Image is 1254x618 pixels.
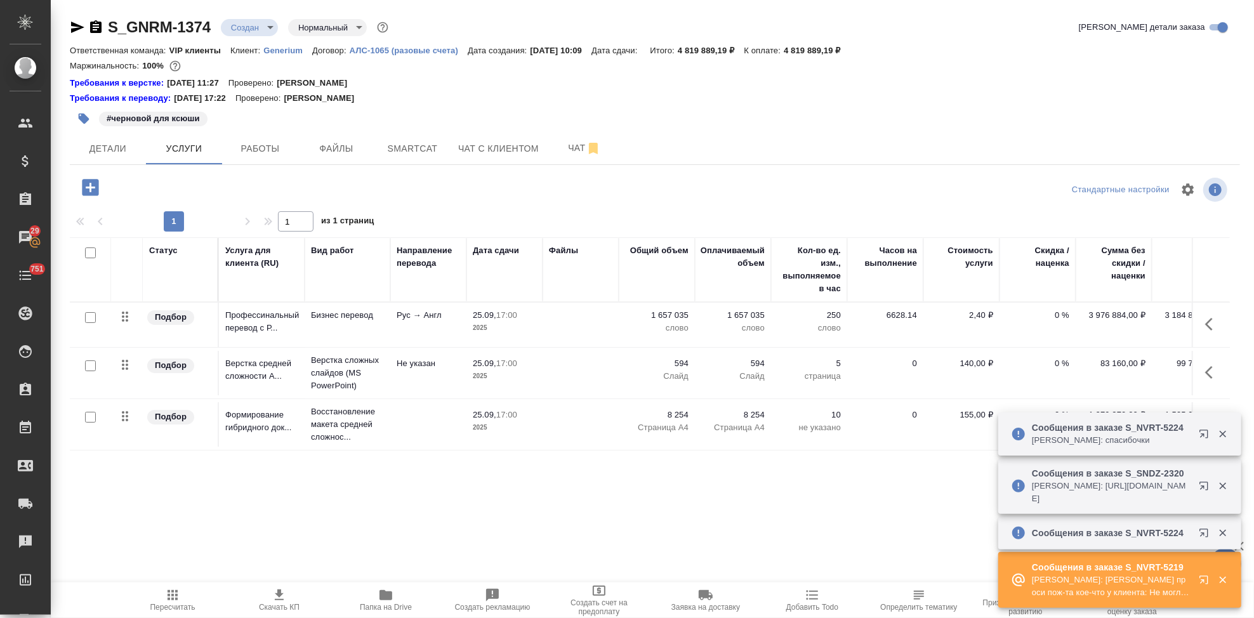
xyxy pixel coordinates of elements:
[225,357,298,383] p: Верстка средней сложности А...
[473,370,536,383] p: 2025
[321,213,374,232] span: из 1 страниц
[473,358,496,368] p: 25.09,
[235,92,284,105] p: Проверено:
[496,410,517,419] p: 17:00
[225,409,298,434] p: Формирование гибридного док...
[473,310,496,320] p: 25.09,
[1006,309,1069,322] p: 0 %
[458,141,539,157] span: Чат с клиентом
[930,409,993,421] p: 155,00 ₽
[142,61,167,70] p: 100%
[154,141,214,157] span: Услуги
[777,409,841,421] p: 10
[650,46,678,55] p: Итого:
[1158,409,1222,421] p: 1 535 244,00 ₽
[23,263,51,275] span: 751
[1006,409,1069,421] p: 0 %
[294,22,352,33] button: Нормальный
[1082,357,1145,370] p: 83 160,00 ₽
[1069,180,1173,200] div: split button
[23,225,47,237] span: 29
[847,303,923,347] td: 6628.14
[225,244,298,270] div: Услуга для клиента (RU)
[73,174,108,201] button: Добавить услугу
[1198,309,1228,339] button: Показать кнопки
[1191,520,1222,551] button: Открыть в новой вкладке
[473,322,536,334] p: 2025
[744,46,784,55] p: К оплате:
[70,46,169,55] p: Ответственная команда:
[777,244,841,295] div: Кол-во ед. изм., выполняемое в час
[701,244,765,270] div: Оплачиваемый объем
[382,141,443,157] span: Smartcat
[1032,434,1191,447] p: [PERSON_NAME]: спасибочки
[784,46,850,55] p: 4 819 889,19 ₽
[468,46,530,55] p: Дата создания:
[174,92,235,105] p: [DATE] 17:22
[311,354,384,392] p: Верстка сложных слайдов (MS PowerPoint)
[230,46,263,55] p: Клиент:
[1158,357,1222,370] p: 99 792,00 ₽
[701,322,765,334] p: слово
[1006,357,1069,370] p: 0 %
[1032,467,1191,480] p: Сообщения в заказе S_SNDZ-2320
[1032,421,1191,434] p: Сообщения в заказе S_NVRT-5224
[70,61,142,70] p: Маржинальность:
[1082,409,1145,421] p: 1 279 370,00 ₽
[625,370,689,383] p: Слайд
[70,92,174,105] div: Нажми, чтобы открыть папку с инструкцией
[1210,480,1236,492] button: Закрыть
[473,244,519,257] div: Дата сдачи
[155,311,187,324] p: Подбор
[284,92,364,105] p: [PERSON_NAME]
[263,44,312,55] a: Generium
[1210,574,1236,586] button: Закрыть
[1191,567,1222,598] button: Открыть в новой вкладке
[625,421,689,434] p: Страница А4
[531,46,592,55] p: [DATE] 10:09
[350,46,468,55] p: АЛС-1065 (разовые счета)
[1198,357,1228,388] button: Показать кнопки
[1173,174,1203,205] span: Настроить таблицу
[107,112,200,125] p: #черновой для ксюши
[288,19,367,36] div: Создан
[777,322,841,334] p: слово
[167,77,228,89] p: [DATE] 11:27
[397,244,460,270] div: Направление перевода
[586,141,601,156] svg: Отписаться
[847,351,923,395] td: 0
[473,410,496,419] p: 25.09,
[70,105,98,133] button: Добавить тэг
[625,322,689,334] p: слово
[169,46,230,55] p: VIP клиенты
[1210,527,1236,539] button: Закрыть
[70,20,85,35] button: Скопировать ссылку для ЯМессенджера
[77,141,138,157] span: Детали
[930,244,993,270] div: Стоимость услуги
[374,19,391,36] button: Доп статусы указывают на важность/срочность заказа
[228,77,277,89] p: Проверено:
[1210,428,1236,440] button: Закрыть
[777,309,841,322] p: 250
[167,58,183,74] button: 0.00 RUB;
[630,244,689,257] div: Общий объем
[496,310,517,320] p: 17:00
[263,46,312,55] p: Generium
[1006,244,1069,270] div: Скидка / наценка
[311,309,384,322] p: Бизнес перевод
[1082,309,1145,322] p: 3 976 884,00 ₽
[277,77,357,89] p: [PERSON_NAME]
[350,44,468,55] a: АЛС-1065 (разовые счета)
[1032,480,1191,505] p: [PERSON_NAME]: [URL][DOMAIN_NAME]
[397,357,460,370] p: Не указан
[1198,409,1228,439] button: Показать кнопки
[155,411,187,423] p: Подбор
[1082,244,1145,282] div: Сумма без скидки / наценки
[1191,473,1222,504] button: Открыть в новой вкладке
[473,421,536,434] p: 2025
[1158,309,1222,322] p: 3 184 853,19 ₽
[701,370,765,383] p: Слайд
[554,140,615,156] span: Чат
[3,260,48,291] a: 751
[70,92,174,105] a: Требования к переводу:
